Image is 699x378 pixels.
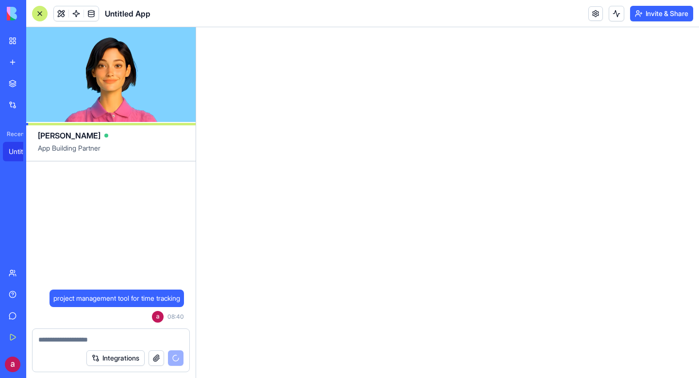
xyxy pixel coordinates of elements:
span: Untitled App [105,8,150,19]
div: Untitled App [9,147,36,156]
span: 08:40 [167,313,184,321]
img: ACg8ocL5Tk4VoHE-mWqHl-s9sPR_6J5t6LtsiUzAXrAWF_Z27KnxOw=s96-c [152,311,164,323]
span: [PERSON_NAME] [38,130,100,141]
span: Recent [3,130,23,138]
button: Invite & Share [630,6,693,21]
button: Integrations [86,350,145,366]
span: App Building Partner [38,143,184,161]
img: logo [7,7,67,20]
a: Untitled App [3,142,42,161]
img: ACg8ocL5Tk4VoHE-mWqHl-s9sPR_6J5t6LtsiUzAXrAWF_Z27KnxOw=s96-c [5,357,20,372]
span: project management tool for time tracking [53,293,180,303]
